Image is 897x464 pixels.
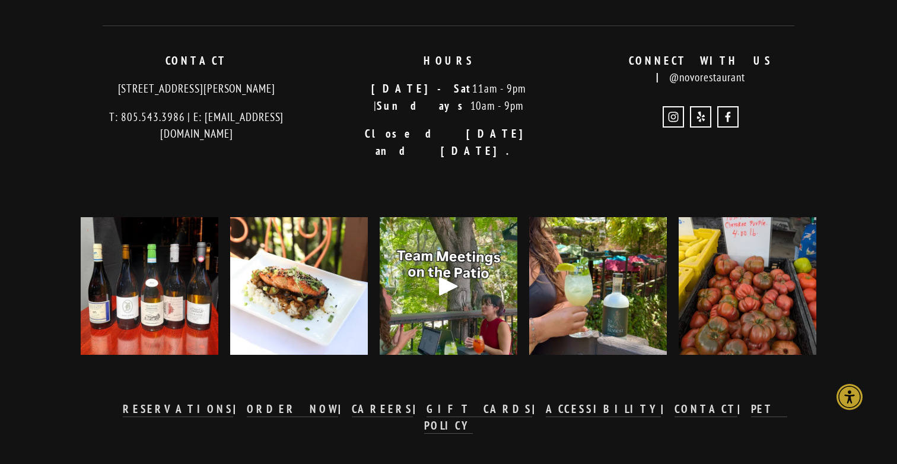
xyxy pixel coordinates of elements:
strong: ACCESSIBILITY [546,402,661,416]
div: Accessibility Menu [836,384,863,410]
strong: | [532,402,546,416]
div: Play [434,272,463,300]
strong: HOURS [424,53,473,68]
strong: | [233,402,247,416]
strong: | [661,402,675,416]
a: ORDER NOW [247,402,338,417]
strong: | [413,402,427,416]
strong: | [737,402,751,416]
a: Instagram [663,106,684,128]
a: CAREERS [352,402,413,417]
a: ACCESSIBILITY [546,402,661,417]
strong: [DATE]-Sat [371,81,473,96]
img: Our wine list just got a refresh! Come discover the newest pours waiting for your glass 🍷: &bull;... [81,217,218,355]
strong: CAREERS [352,402,413,416]
a: CONTACT [675,402,737,417]
a: PET POLICY [424,402,788,434]
img: A summer favorite worth savoring: our ginger soy marinated King Salmon with white sticky rice, mi... [230,200,368,372]
strong: | [338,402,352,416]
p: @novorestaurant [584,52,816,86]
strong: CONTACT [675,402,737,416]
a: Yelp [690,106,711,128]
strong: GIFT CARDS [427,402,532,416]
img: Cherokee Purple tomatoes, known for their deep, dusky-rose color and rich, complex, and sweet fla... [679,195,816,377]
a: GIFT CARDS [427,402,532,417]
strong: Sundays [377,98,470,113]
p: 11am - 9pm | 10am - 9pm [333,80,565,114]
p: [STREET_ADDRESS][PERSON_NAME] [81,80,313,97]
strong: Closed [DATE] and [DATE]. [365,126,545,158]
img: Did you know that you can add SLO based @tobehonestbev's &quot;Focus&quot; CBD to any of our non-... [529,217,667,355]
strong: RESERVATIONS [123,402,233,416]
strong: CONNECT WITH US | [629,53,785,85]
strong: CONTACT [166,53,228,68]
p: T: 805.543.3986 | E: [EMAIL_ADDRESS][DOMAIN_NAME] [81,109,313,142]
a: RESERVATIONS [123,402,233,417]
strong: ORDER NOW [247,402,338,416]
a: Novo Restaurant and Lounge [717,106,739,128]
